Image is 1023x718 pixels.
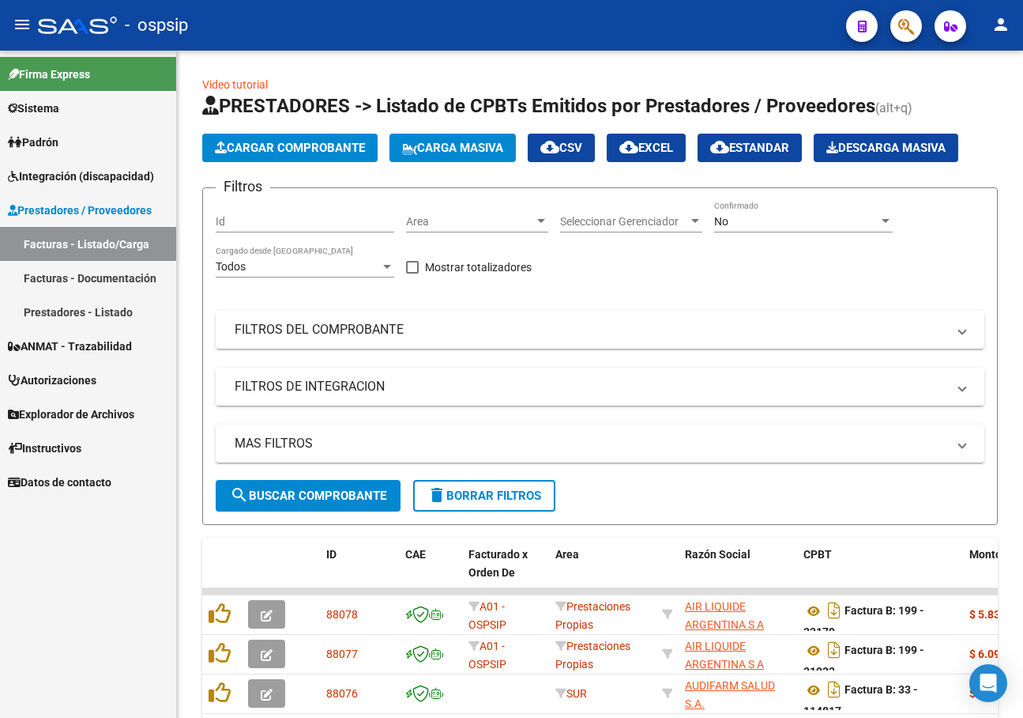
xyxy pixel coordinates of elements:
strong: Factura B: 199 - 31033 [803,644,924,678]
mat-panel-title: MAS FILTROS [235,435,946,452]
span: Estandar [710,141,789,155]
mat-panel-title: FILTROS DE INTEGRACION [235,378,946,395]
span: Seleccionar Gerenciador [560,215,688,229]
span: Instructivos [8,440,81,457]
button: Cargar Comprobante [202,134,378,162]
span: A01 - OSPSIP [468,640,506,671]
span: AUDIFARM SALUD S.A. [685,679,775,710]
span: PRESTADORES -> Listado de CPBTs Emitidos por Prestadores / Proveedores [202,95,875,117]
mat-icon: cloud_download [710,138,729,157]
span: Descarga Masiva [826,141,946,155]
i: Descargar documento [824,598,844,623]
datatable-header-cell: Razón Social [679,538,797,607]
span: - ospsip [125,8,188,43]
span: (alt+q) [875,100,912,115]
datatable-header-cell: Area [549,538,656,607]
span: Prestaciones Propias [555,600,630,631]
span: Todos [216,260,246,273]
i: Descargar documento [824,677,844,702]
mat-expansion-panel-header: FILTROS DEL COMPROBANTE [216,311,984,349]
datatable-header-cell: CPBT [797,538,963,607]
span: ANMAT - Trazabilidad [8,338,132,355]
mat-icon: menu [13,15,32,34]
span: No [714,215,728,228]
span: AIR LIQUIDE ARGENTINA S A [685,600,764,631]
button: Buscar Comprobante [216,480,401,512]
datatable-header-cell: CAE [399,538,462,607]
datatable-header-cell: Facturado x Orden De [462,538,549,607]
span: Datos de contacto [8,474,111,491]
button: Descarga Masiva [814,134,958,162]
strong: Factura B: 33 - 114817 [803,684,918,718]
strong: Factura B: 199 - 32179 [803,605,924,639]
mat-icon: cloud_download [619,138,638,157]
span: Padrón [8,134,58,151]
span: 88076 [326,687,358,700]
datatable-header-cell: ID [320,538,399,607]
button: EXCEL [607,134,686,162]
div: 30500852131 [685,598,791,631]
span: Area [555,548,579,561]
span: Prestaciones Propias [555,640,630,671]
span: CPBT [803,548,832,561]
a: Video tutorial [202,78,268,91]
span: 88078 [326,608,358,621]
mat-icon: delete [427,486,446,504]
button: Borrar Filtros [413,480,555,512]
span: Explorador de Archivos [8,406,134,423]
mat-panel-title: FILTROS DEL COMPROBANTE [235,321,946,338]
span: Prestadores / Proveedores [8,202,152,219]
span: Borrar Filtros [427,489,541,503]
span: Autorizaciones [8,372,96,389]
span: AIR LIQUIDE ARGENTINA S A [685,640,764,671]
span: Buscar Comprobante [230,489,386,503]
span: CAE [405,548,426,561]
span: Facturado x Orden De [468,548,528,579]
span: 88077 [326,648,358,660]
button: Carga Masiva [389,134,516,162]
strong: $ 5.837,04 [969,608,1021,621]
span: EXCEL [619,141,673,155]
span: ID [326,548,337,561]
mat-icon: search [230,486,249,504]
span: Area [406,215,534,229]
div: Open Intercom Messenger [969,664,1007,702]
span: Razón Social [685,548,750,561]
span: Integración (discapacidad) [8,168,154,185]
mat-icon: person [991,15,1010,34]
span: CSV [540,141,582,155]
span: Sistema [8,100,59,117]
span: A01 - OSPSIP [468,600,506,631]
span: SUR [555,687,587,700]
button: CSV [528,134,595,162]
div: 30712127380 [685,677,791,710]
strong: $ 6.098,40 [969,648,1021,660]
mat-expansion-panel-header: MAS FILTROS [216,425,984,463]
h3: Filtros [216,176,270,198]
span: Mostrar totalizadores [425,258,532,277]
span: Carga Masiva [402,141,503,155]
app-download-masive: Descarga masiva de comprobantes (adjuntos) [814,134,958,162]
button: Estandar [698,134,802,162]
mat-expansion-panel-header: FILTROS DE INTEGRACION [216,368,984,406]
span: Firma Express [8,66,90,83]
span: Monto [969,548,1002,561]
div: 30500852131 [685,637,791,671]
mat-icon: cloud_download [540,138,559,157]
i: Descargar documento [824,637,844,663]
span: Cargar Comprobante [215,141,365,155]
